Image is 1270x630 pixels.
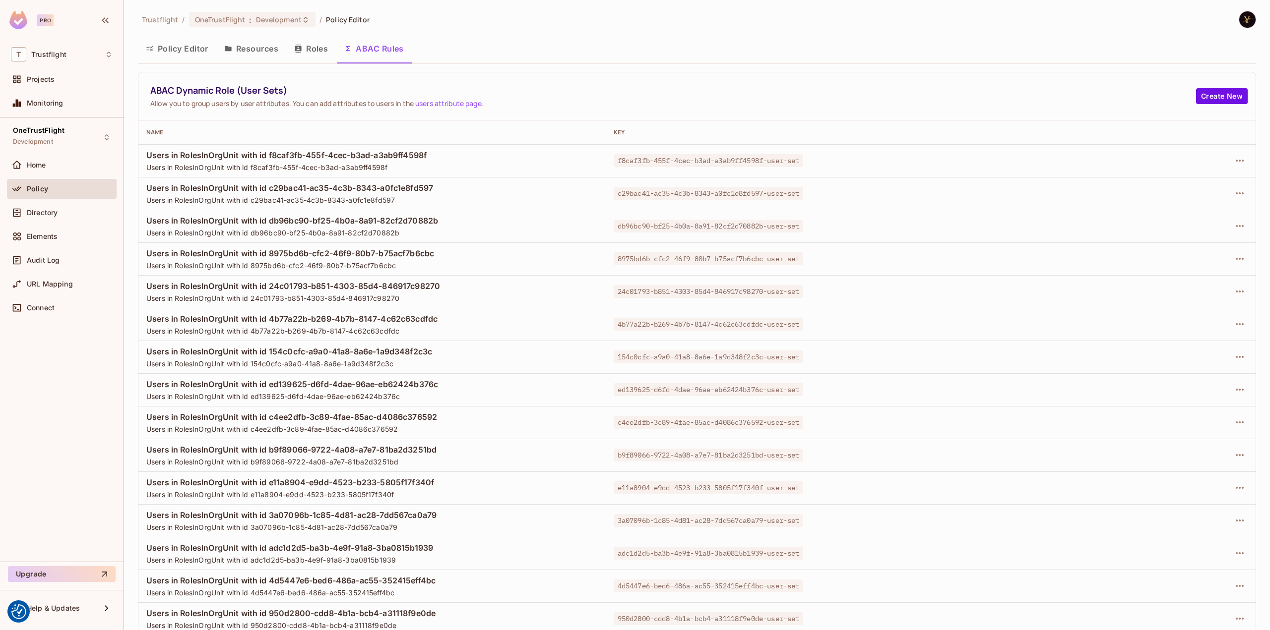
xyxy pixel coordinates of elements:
img: Yilmaz Alizadeh [1239,11,1256,28]
button: Upgrade [8,566,116,582]
span: URL Mapping [27,280,73,288]
span: Users in RolesInOrgUnit with id 8975bd6b-cfc2-46f9-80b7-b75acf7b6cbc [146,248,598,259]
a: users attribute page [415,99,482,108]
span: ed139625-d6fd-4dae-96ae-eb62424b376c-user-set [614,383,804,396]
span: Users in RolesInOrgUnit with id 4d5447e6-bed6-486a-ac55-352415eff4bc [146,588,598,597]
button: Roles [286,36,336,61]
span: Policy Editor [326,15,370,24]
img: SReyMgAAAABJRU5ErkJggg== [9,11,27,29]
span: 950d2800-cdd8-4b1a-bcb4-a31118f9e0de-user-set [614,612,804,625]
span: Elements [27,232,58,240]
span: Policy [27,185,48,193]
span: Users in RolesInOrgUnit with id 8975bd6b-cfc2-46f9-80b7-b75acf7b6cbc [146,261,598,270]
span: c4ee2dfb-3c89-4fae-85ac-d4086c376592-user-set [614,416,804,429]
span: Projects [27,75,55,83]
span: Users in RolesInOrgUnit with id b9f89066-9722-4a08-a7e7-81ba2d3251bd [146,457,598,466]
span: Users in RolesInOrgUnit with id f8caf3fb-455f-4cec-b3ad-a3ab9ff4598f [146,150,598,161]
span: db96bc90-bf25-4b0a-8a91-82cf2d70882b-user-set [614,220,804,232]
span: Users in RolesInOrgUnit with id e11a8904-e9dd-4523-b233-5805f17f340f [146,477,598,488]
span: Users in RolesInOrgUnit with id c4ee2dfb-3c89-4fae-85ac-d4086c376592 [146,424,598,434]
span: e11a8904-e9dd-4523-b233-5805f17f340f-user-set [614,481,804,494]
span: Help & Updates [27,604,80,612]
span: Monitoring [27,99,63,107]
img: Revisit consent button [11,604,26,619]
span: 4b77a22b-b269-4b7b-8147-4c62c63cdfdc-user-set [614,318,804,331]
span: Audit Log [27,256,60,264]
span: 3a07096b-1c85-4d81-ac28-7dd567ca0a79-user-set [614,514,804,527]
button: Consent Preferences [11,604,26,619]
span: Connect [27,304,55,312]
div: Key [614,128,1053,136]
span: Users in RolesInOrgUnit with id 3a07096b-1c85-4d81-ac28-7dd567ca0a79 [146,522,598,532]
span: Users in RolesInOrgUnit with id 4b77a22b-b269-4b7b-8147-4c62c63cdfdc [146,313,598,324]
span: adc1d2d5-ba3b-4e9f-91a8-3ba0815b1939-user-set [614,547,804,560]
span: : [249,16,252,24]
span: 154c0cfc-a9a0-41a8-8a6e-1a9d348f2c3c-user-set [614,350,804,363]
div: Pro [37,14,54,26]
div: Name [146,128,598,136]
span: T [11,47,26,61]
span: OneTrustFlight [195,15,246,24]
span: Users in RolesInOrgUnit with id adc1d2d5-ba3b-4e9f-91a8-3ba0815b1939 [146,542,598,553]
span: Users in RolesInOrgUnit with id e11a8904-e9dd-4523-b233-5805f17f340f [146,490,598,499]
span: Development [13,138,53,146]
button: Create New [1196,88,1248,104]
span: Users in RolesInOrgUnit with id 4d5447e6-bed6-486a-ac55-352415eff4bc [146,575,598,586]
span: 8975bd6b-cfc2-46f9-80b7-b75acf7b6cbc-user-set [614,252,804,265]
span: Users in RolesInOrgUnit with id 950d2800-cdd8-4b1a-bcb4-a31118f9e0de [146,621,598,630]
span: Users in RolesInOrgUnit with id c4ee2dfb-3c89-4fae-85ac-d4086c376592 [146,411,598,422]
li: / [319,15,322,24]
span: Users in RolesInOrgUnit with id c29bac41-ac35-4c3b-8343-a0fc1e8fd597 [146,195,598,205]
span: Allow you to group users by user attributes. You can add attributes to users in the . [150,99,1196,108]
span: OneTrustFlight [13,126,64,134]
span: Users in RolesInOrgUnit with id 950d2800-cdd8-4b1a-bcb4-a31118f9e0de [146,608,598,619]
span: c29bac41-ac35-4c3b-8343-a0fc1e8fd597-user-set [614,187,804,200]
span: the active workspace [142,15,178,24]
span: Users in RolesInOrgUnit with id db96bc90-bf25-4b0a-8a91-82cf2d70882b [146,228,598,237]
span: Users in RolesInOrgUnit with id f8caf3fb-455f-4cec-b3ad-a3ab9ff4598f [146,163,598,172]
span: Workspace: Trustflight [31,51,66,58]
span: Users in RolesInOrgUnit with id 3a07096b-1c85-4d81-ac28-7dd567ca0a79 [146,510,598,520]
span: Users in RolesInOrgUnit with id ed139625-d6fd-4dae-96ae-eb62424b376c [146,379,598,390]
span: Users in RolesInOrgUnit with id 24c01793-b851-4303-85d4-846917c98270 [146,281,598,291]
button: Policy Editor [138,36,216,61]
span: f8caf3fb-455f-4cec-b3ad-a3ab9ff4598f-user-set [614,154,804,167]
span: Users in RolesInOrgUnit with id 154c0cfc-a9a0-41a8-8a6e-1a9d348f2c3c [146,359,598,368]
span: Users in RolesInOrgUnit with id 4b77a22b-b269-4b7b-8147-4c62c63cdfdc [146,326,598,336]
li: / [182,15,185,24]
button: Resources [216,36,286,61]
span: Home [27,161,46,169]
span: Users in RolesInOrgUnit with id 24c01793-b851-4303-85d4-846917c98270 [146,293,598,303]
button: ABAC Rules [336,36,412,61]
span: Users in RolesInOrgUnit with id ed139625-d6fd-4dae-96ae-eb62424b376c [146,392,598,401]
span: Users in RolesInOrgUnit with id c29bac41-ac35-4c3b-8343-a0fc1e8fd597 [146,182,598,193]
span: ABAC Dynamic Role (User Sets) [150,84,1196,97]
span: Users in RolesInOrgUnit with id adc1d2d5-ba3b-4e9f-91a8-3ba0815b1939 [146,555,598,565]
span: 4d5447e6-bed6-486a-ac55-352415eff4bc-user-set [614,579,804,592]
span: 24c01793-b851-4303-85d4-846917c98270-user-set [614,285,804,298]
span: Users in RolesInOrgUnit with id 154c0cfc-a9a0-41a8-8a6e-1a9d348f2c3c [146,346,598,357]
span: Users in RolesInOrgUnit with id b9f89066-9722-4a08-a7e7-81ba2d3251bd [146,444,598,455]
span: Development [256,15,302,24]
span: b9f89066-9722-4a08-a7e7-81ba2d3251bd-user-set [614,449,804,461]
span: Directory [27,209,58,217]
span: Users in RolesInOrgUnit with id db96bc90-bf25-4b0a-8a91-82cf2d70882b [146,215,598,226]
